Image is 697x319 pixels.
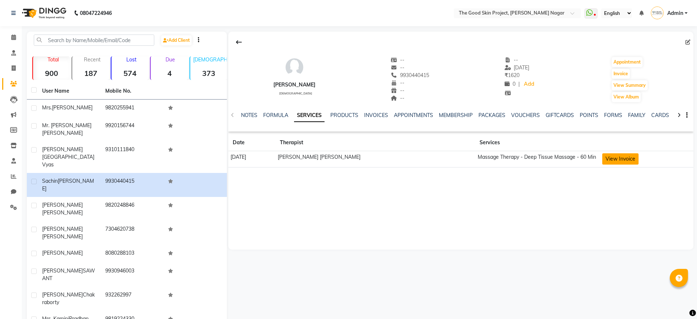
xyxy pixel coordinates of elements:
td: 7304620738 [101,221,164,245]
a: FORMS [604,112,622,118]
div: Back to Client [231,35,246,49]
td: 932262997 [101,287,164,311]
button: Appointment [612,57,643,67]
td: 9930946003 [101,263,164,287]
a: SERVICES [294,109,325,122]
span: | [518,80,520,88]
span: [DATE] [505,64,530,71]
span: -- [391,57,405,63]
span: [PERSON_NAME] [42,130,83,136]
a: Add Client [161,35,192,45]
a: POINTS [580,112,598,118]
a: CARDS [651,112,669,118]
span: [PERSON_NAME] [42,202,83,208]
a: PACKAGES [478,112,505,118]
span: -- [391,95,405,101]
td: Massage Therapy - Deep Tissue Massage - 60 Min [475,151,600,167]
th: User Name [38,83,101,100]
img: avatar [284,56,305,78]
input: Search by Name/Mobile/Email/Code [34,35,154,46]
b: 08047224946 [80,3,112,23]
strong: 187 [72,69,109,78]
span: 9930440415 [391,72,429,78]
span: -- [391,87,405,94]
td: [DATE] [228,151,276,167]
a: INVOICES [364,112,388,118]
button: Invoice [612,69,630,79]
th: Services [475,134,600,151]
strong: 900 [33,69,70,78]
span: Vyas [42,161,54,168]
span: [PERSON_NAME] [42,291,83,298]
a: PRODUCTS [330,112,358,118]
a: MEMBERSHIP [439,112,473,118]
a: NOTES [241,112,257,118]
div: [PERSON_NAME] [273,81,315,89]
a: FORMULA [263,112,288,118]
span: Mr. [PERSON_NAME] [42,122,91,129]
a: Add [523,79,535,89]
p: Lost [114,56,148,63]
span: -- [391,64,405,71]
p: Due [152,56,188,63]
span: Admin [667,9,683,17]
img: logo [19,3,68,23]
button: View Album [612,92,641,102]
td: [PERSON_NAME] [PERSON_NAME] [276,151,475,167]
th: Therapist [276,134,475,151]
span: [PERSON_NAME] [42,209,83,216]
span: ₹ [505,72,508,78]
span: [PERSON_NAME] [52,104,93,111]
span: 0 [505,81,515,87]
span: [DEMOGRAPHIC_DATA] [279,92,312,95]
span: [PERSON_NAME][GEOGRAPHIC_DATA] [42,146,94,160]
a: VOUCHERS [511,112,540,118]
span: [PERSON_NAME] [42,250,83,256]
a: FAMILY [628,112,645,118]
span: Mrs. [42,104,52,111]
a: GIFTCARDS [546,112,574,118]
span: -- [391,80,405,86]
td: 9820248846 [101,197,164,221]
button: View Summary [612,80,648,90]
td: 9920156744 [101,117,164,141]
th: Mobile No. [101,83,164,100]
button: View Invoice [602,153,639,165]
p: Total [36,56,70,63]
strong: 4 [151,69,188,78]
td: 9930440415 [101,173,164,197]
td: 9820255941 [101,100,164,117]
span: Sachin [42,178,58,184]
a: APPOINTMENTS [394,112,433,118]
p: Recent [75,56,109,63]
p: [DEMOGRAPHIC_DATA] [193,56,227,63]
strong: 574 [111,69,148,78]
strong: 373 [190,69,227,78]
img: Admin [651,7,664,19]
span: 1620 [505,72,519,78]
td: 9310111840 [101,141,164,173]
span: [PERSON_NAME] [42,178,94,192]
span: [PERSON_NAME] [42,226,83,232]
td: 8080288103 [101,245,164,263]
span: [PERSON_NAME] [42,233,83,240]
span: -- [505,57,518,63]
span: [PERSON_NAME] [42,267,83,274]
th: Date [228,134,276,151]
